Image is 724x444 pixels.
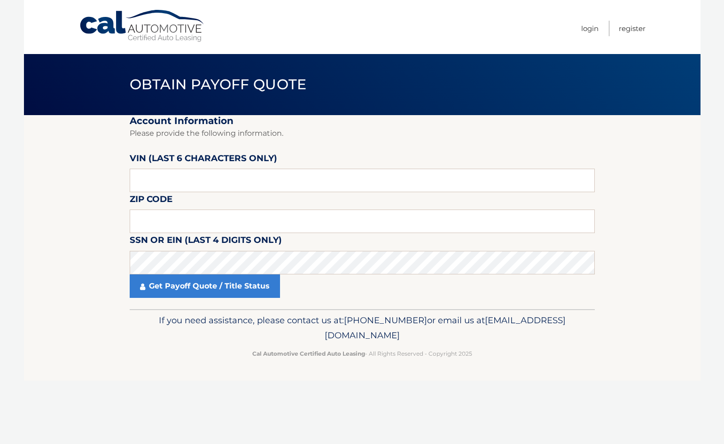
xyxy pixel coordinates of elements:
[252,350,365,357] strong: Cal Automotive Certified Auto Leasing
[581,21,599,36] a: Login
[130,115,595,127] h2: Account Information
[130,192,172,210] label: Zip Code
[619,21,646,36] a: Register
[130,274,280,298] a: Get Payoff Quote / Title Status
[130,151,277,169] label: VIN (last 6 characters only)
[79,9,206,43] a: Cal Automotive
[130,76,307,93] span: Obtain Payoff Quote
[344,315,427,326] span: [PHONE_NUMBER]
[130,127,595,140] p: Please provide the following information.
[136,349,589,358] p: - All Rights Reserved - Copyright 2025
[136,313,589,343] p: If you need assistance, please contact us at: or email us at
[130,233,282,250] label: SSN or EIN (last 4 digits only)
